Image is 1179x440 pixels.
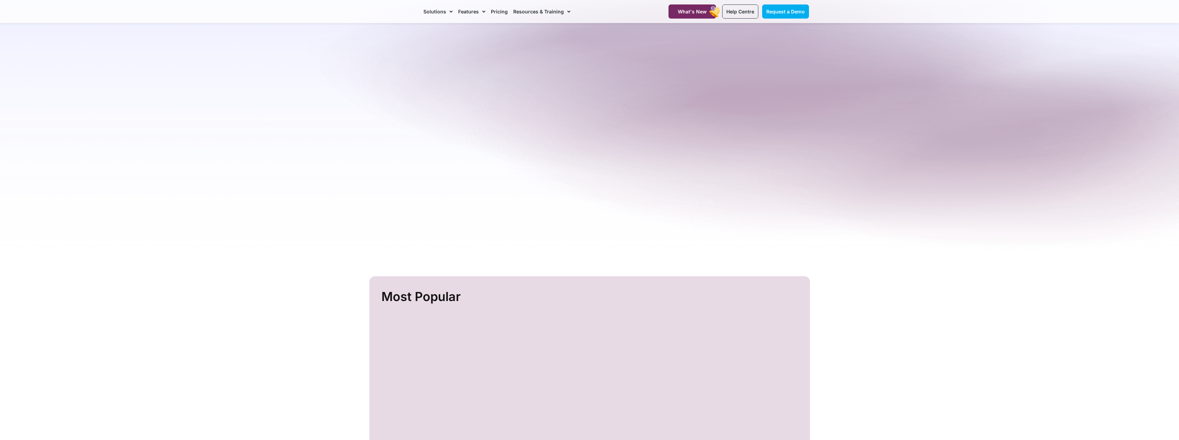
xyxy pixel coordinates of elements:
[678,9,707,14] span: What's New
[381,287,800,307] h2: Most Popular
[722,4,758,19] a: Help Centre
[766,9,805,14] span: Request a Demo
[370,7,417,17] img: CareMaster Logo
[762,4,809,19] a: Request a Demo
[669,4,716,19] a: What's New
[726,9,754,14] span: Help Centre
